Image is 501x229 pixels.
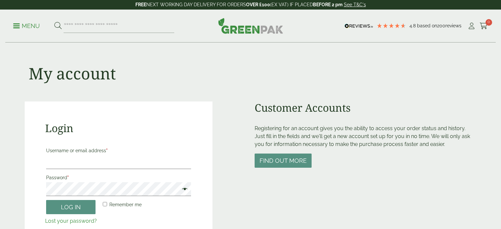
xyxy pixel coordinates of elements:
[13,22,40,29] a: Menu
[344,2,366,7] a: See T&C's
[246,2,270,7] strong: OVER £100
[103,202,107,206] input: Remember me
[480,23,488,29] i: Cart
[45,122,192,134] h2: Login
[109,202,142,207] span: Remember me
[13,22,40,30] p: Menu
[467,23,476,29] i: My Account
[135,2,146,7] strong: FREE
[255,158,312,164] a: Find out more
[29,64,116,83] h1: My account
[345,24,373,28] img: REVIEWS.io
[255,101,476,114] h2: Customer Accounts
[417,23,437,28] span: Based on
[46,200,96,214] button: Log in
[46,173,191,182] label: Password
[313,2,343,7] strong: BEFORE 2 pm
[480,21,488,31] a: 0
[255,125,476,148] p: Registering for an account gives you the ability to access your order status and history. Just fi...
[409,23,417,28] span: 4.8
[45,218,97,224] a: Lost your password?
[218,18,283,34] img: GreenPak Supplies
[486,19,492,26] span: 0
[437,23,445,28] span: 200
[46,146,191,155] label: Username or email address
[376,23,406,29] div: 4.79 Stars
[255,154,312,168] button: Find out more
[445,23,461,28] span: reviews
